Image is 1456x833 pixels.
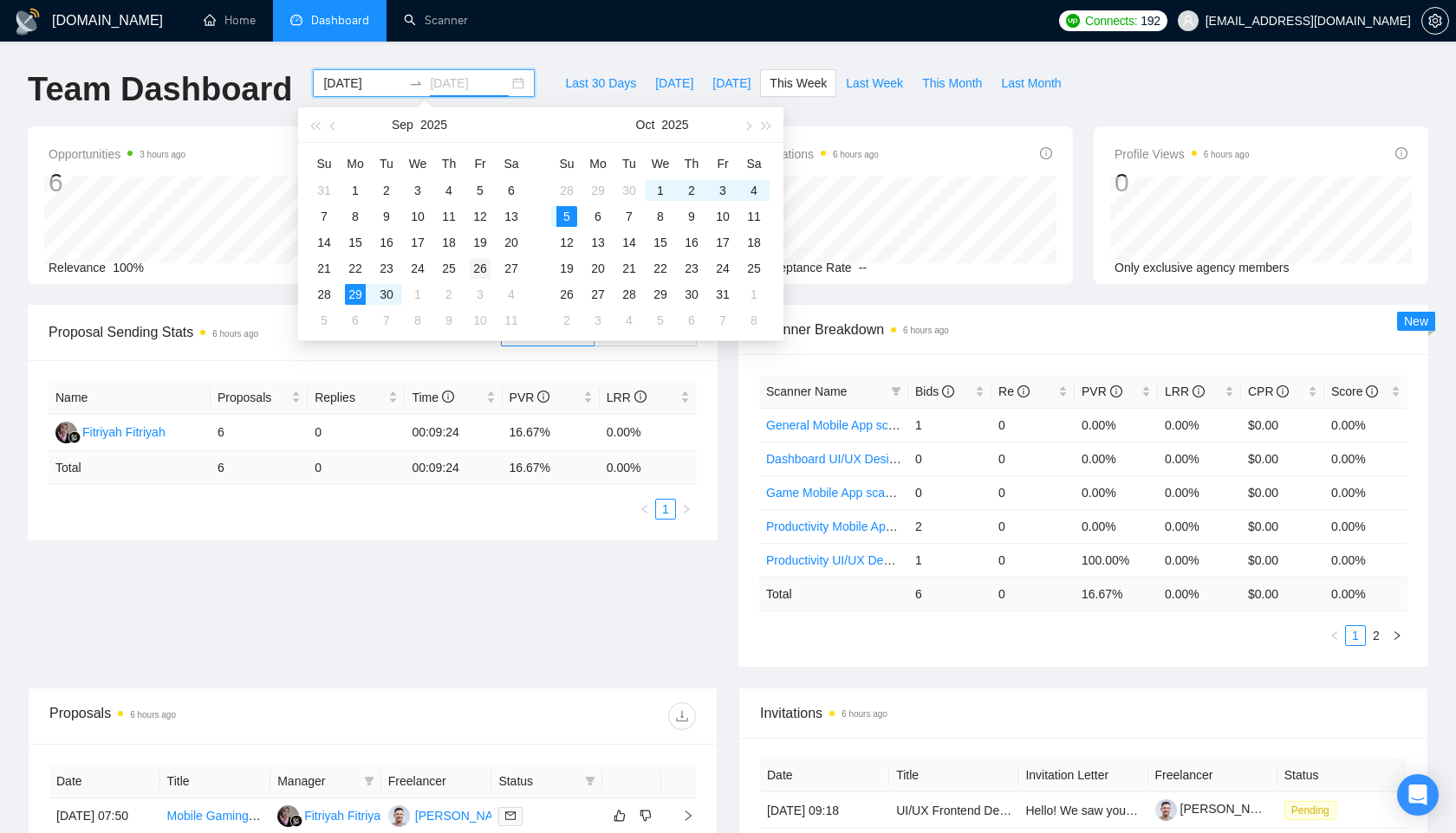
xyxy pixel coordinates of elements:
[361,768,378,794] span: filter
[465,229,496,255] td: 2025-09-19
[585,776,595,786] span: filter
[1387,625,1407,646] button: right
[402,281,433,307] td: 2025-10-01
[496,229,527,255] td: 2025-09-20
[340,150,371,178] th: Mo
[922,74,982,93] span: This Month
[140,150,185,159] time: 3 hours ago
[676,255,707,281] td: 2025-10-23
[14,8,42,36] img: logo
[640,809,652,823] span: dislike
[661,107,688,142] button: 2025
[314,180,335,201] div: 31
[712,284,733,305] div: 31
[402,307,433,333] td: 2025-10-08
[676,229,707,255] td: 2025-10-16
[1284,801,1336,820] span: Pending
[404,13,468,28] a: searchScanner
[676,203,707,229] td: 2025-10-09
[402,229,433,255] td: 2025-09-17
[645,255,676,281] td: 2025-10-22
[744,232,764,253] div: 18
[407,232,428,253] div: 17
[407,180,428,201] div: 3
[345,180,366,201] div: 1
[505,810,516,821] span: mail
[859,261,867,274] span: --
[1082,384,1122,398] span: PVR
[371,307,402,333] td: 2025-10-07
[470,258,491,279] div: 26
[738,150,770,178] th: Sa
[619,206,640,227] div: 7
[588,232,608,253] div: 13
[707,281,738,307] td: 2025-10-31
[309,281,340,307] td: 2025-09-28
[1017,385,1030,397] span: info-circle
[82,423,166,442] div: Fitriyah Fitriyah
[556,284,577,305] div: 26
[619,310,640,331] div: 4
[650,180,671,201] div: 1
[1085,11,1137,30] span: Connects:
[371,255,402,281] td: 2025-09-23
[49,321,501,343] span: Proposal Sending Stats
[388,805,410,827] img: IA
[415,806,515,825] div: [PERSON_NAME]
[439,284,459,305] div: 2
[1366,625,1387,646] li: 2
[1329,630,1340,641] span: left
[1345,625,1366,646] li: 1
[712,180,733,201] div: 3
[681,284,702,305] div: 30
[556,232,577,253] div: 12
[323,74,402,93] input: Start date
[439,258,459,279] div: 25
[277,808,387,822] a: FFFitriyah Fitriyah
[49,381,211,415] th: Name
[470,310,491,331] div: 10
[211,381,308,415] th: Proposals
[656,500,675,519] a: 1
[707,203,738,229] td: 2025-10-10
[565,74,636,93] span: Last 30 Days
[402,150,433,178] th: We
[420,107,447,142] button: 2025
[582,178,614,203] td: 2025-09-29
[738,255,770,281] td: 2025-10-25
[496,281,527,307] td: 2025-10-04
[433,178,465,203] td: 2025-09-04
[582,307,614,333] td: 2025-11-03
[407,258,428,279] div: 24
[68,431,81,443] img: gigradar-bm.png
[551,307,582,333] td: 2025-11-02
[614,307,645,333] td: 2025-11-04
[465,281,496,307] td: 2025-10-03
[712,232,733,253] div: 17
[314,206,335,227] div: 7
[766,384,847,398] span: Scanner Name
[645,203,676,229] td: 2025-10-08
[470,284,491,305] div: 3
[1040,147,1052,159] span: info-circle
[614,203,645,229] td: 2025-10-07
[588,258,608,279] div: 20
[681,206,702,227] div: 9
[433,307,465,333] td: 2025-10-09
[551,150,582,178] th: Su
[582,203,614,229] td: 2025-10-06
[913,69,991,97] button: This Month
[340,281,371,307] td: 2025-09-29
[738,178,770,203] td: 2025-10-04
[376,206,397,227] div: 9
[650,310,671,331] div: 5
[433,281,465,307] td: 2025-10-02
[738,307,770,333] td: 2025-11-08
[1346,626,1365,645] a: 1
[402,203,433,229] td: 2025-09-10
[314,284,335,305] div: 28
[28,69,292,110] h1: Team Dashboard
[636,107,655,142] button: Oct
[614,255,645,281] td: 2025-10-21
[655,499,676,520] li: 1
